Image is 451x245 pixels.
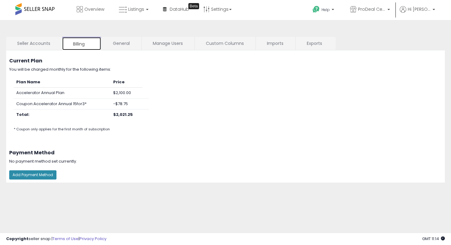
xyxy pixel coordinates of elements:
[408,6,431,12] span: Hi [PERSON_NAME]
[422,236,445,242] span: 2025-09-10 11:14 GMT
[312,6,320,13] i: Get Help
[195,37,255,50] a: Custom Columns
[102,37,141,50] a: General
[400,6,435,20] a: Hi [PERSON_NAME]
[111,98,142,109] td: -$78.75
[84,6,104,12] span: Overview
[9,150,442,156] h3: Payment Method
[6,236,106,242] div: seller snap | |
[79,236,106,242] a: Privacy Policy
[113,112,133,117] b: $2,021.25
[52,236,79,242] a: Terms of Use
[62,37,101,50] a: Billing
[14,127,110,132] small: * Coupon only applies for the first month of subscription
[14,88,111,99] td: Accelerator Annual Plan
[111,88,142,99] td: $2,100.00
[16,112,29,117] b: Total:
[296,37,335,50] a: Exports
[256,37,295,50] a: Imports
[358,6,386,12] span: ProDeal Central
[322,7,330,12] span: Help
[308,1,340,20] a: Help
[6,236,29,242] strong: Copyright
[6,37,61,50] a: Seller Accounts
[188,3,199,9] div: Tooltip anchor
[9,66,111,72] span: You will be charged monthly for the following items:
[14,77,111,88] th: Plan Name
[9,58,442,64] h3: Current Plan
[142,37,194,50] a: Manage Users
[5,159,446,164] div: No payment method set currently.
[128,6,144,12] span: Listings
[111,77,142,88] th: Price
[9,170,56,180] button: Add Payment Method
[14,98,111,109] td: Coupon: Accelerator Annual 15for3*
[170,6,189,12] span: DataHub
